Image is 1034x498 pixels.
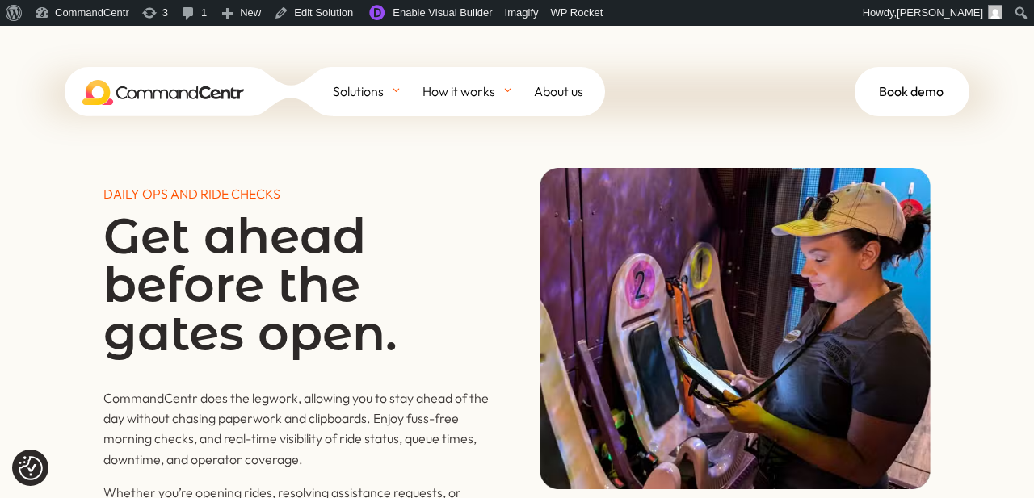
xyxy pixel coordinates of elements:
span: How it works [422,79,495,103]
span: [PERSON_NAME] [897,6,983,19]
span: About us [534,79,583,103]
a: How it works [422,67,534,115]
h1: Get ahead before the gates open. [103,212,494,366]
a: Solutions [333,67,422,115]
img: Revisit consent button [19,456,43,480]
button: Consent Preferences [19,456,43,480]
picture: Daily ops and ride checks [540,476,931,492]
img: Daily ops and ride checks [540,168,931,490]
a: About us [534,67,605,115]
span: Solutions [333,79,384,103]
p: DAILY OPS AND RIDE CHECKS [103,184,494,204]
span: Book demo [879,79,944,103]
a: Book demo [855,67,969,115]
